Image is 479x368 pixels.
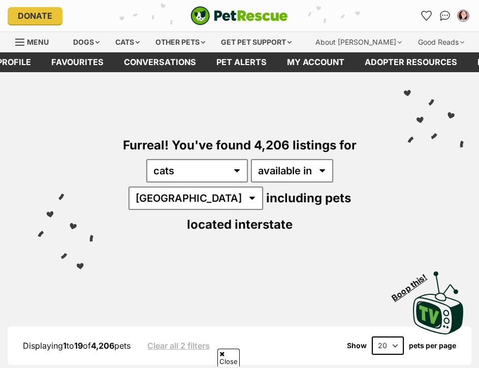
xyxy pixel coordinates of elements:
button: My account [455,8,471,24]
div: Other pets [148,32,212,52]
a: Adopter resources [355,52,467,72]
ul: Account quick links [419,8,471,24]
a: Boop this! [413,262,464,336]
img: chat-41dd97257d64d25036548639549fe6c8038ab92f7586957e7f3b1b290dea8141.svg [440,11,451,21]
strong: 1 [63,341,67,351]
img: Taralyn Parks profile pic [458,11,468,21]
span: Show [347,342,367,350]
div: Good Reads [411,32,471,52]
a: Favourites [41,52,114,72]
span: Close [217,349,240,366]
img: PetRescue TV logo [413,271,464,334]
span: including pets located interstate [187,191,351,232]
a: Donate [8,7,62,24]
a: PetRescue [190,6,288,25]
span: Menu [27,38,49,46]
strong: 19 [74,341,83,351]
a: Conversations [437,8,453,24]
a: Favourites [419,8,435,24]
span: Displaying to of pets [23,341,131,351]
div: About [PERSON_NAME] [308,32,409,52]
label: pets per page [409,342,456,350]
img: logo-cat-932fe2b9b8326f06289b0f2fb663e598f794de774fb13d1741a6617ecf9a85b4.svg [190,6,288,25]
a: My account [277,52,355,72]
div: Cats [108,32,147,52]
a: conversations [114,52,206,72]
a: Clear all 2 filters [147,341,210,350]
a: Pet alerts [206,52,277,72]
span: Boop this! [390,266,437,302]
div: Dogs [66,32,107,52]
div: Get pet support [214,32,299,52]
strong: 4,206 [91,341,114,351]
span: Furreal! You've found 4,206 listings for [123,138,357,152]
a: Menu [15,32,56,50]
